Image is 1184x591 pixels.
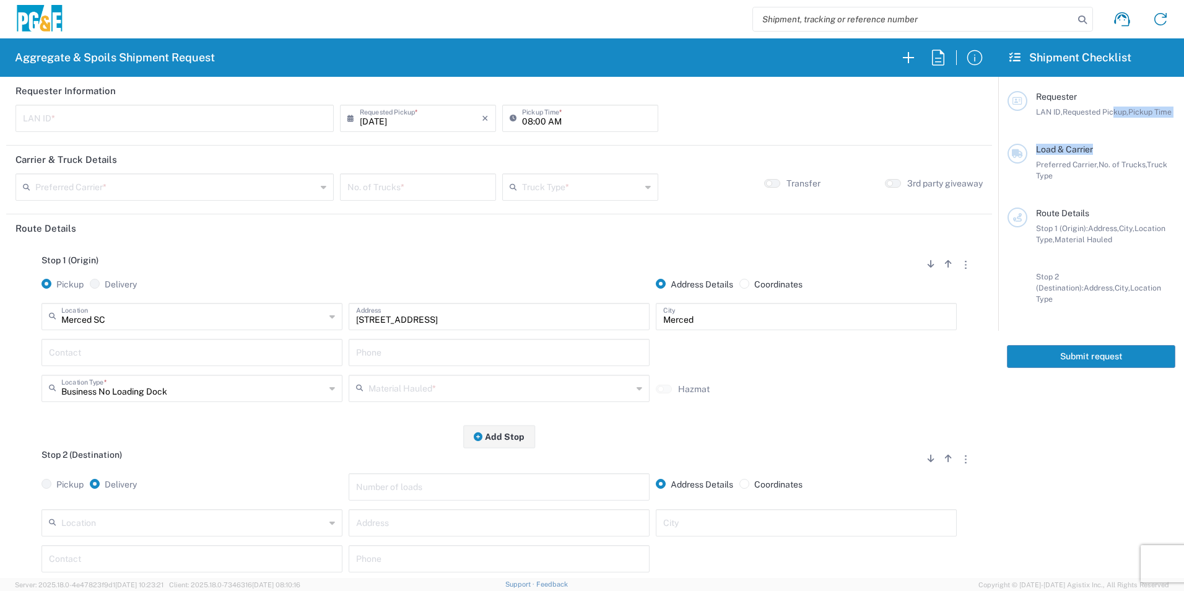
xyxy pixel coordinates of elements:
[678,383,710,395] label: Hazmat
[739,479,803,490] label: Coordinates
[753,7,1074,31] input: Shipment, tracking or reference number
[15,85,116,97] h2: Requester Information
[907,178,983,189] label: 3rd party giveaway
[978,579,1169,590] span: Copyright © [DATE]-[DATE] Agistix Inc., All Rights Reserved
[1036,107,1063,116] span: LAN ID,
[1119,224,1134,233] span: City,
[786,178,821,189] label: Transfer
[1063,107,1128,116] span: Requested Pickup,
[41,450,122,460] span: Stop 2 (Destination)
[1007,345,1175,368] button: Submit request
[1036,224,1088,233] span: Stop 1 (Origin):
[1084,283,1115,292] span: Address,
[15,581,163,589] span: Server: 2025.18.0-4e47823f9d1
[15,5,64,34] img: pge
[252,581,300,589] span: [DATE] 08:10:16
[115,581,163,589] span: [DATE] 10:23:21
[505,580,536,588] a: Support
[1036,272,1084,292] span: Stop 2 (Destination):
[1036,92,1077,102] span: Requester
[1099,160,1147,169] span: No. of Trucks,
[463,425,535,448] button: Add Stop
[1009,50,1131,65] h2: Shipment Checklist
[739,279,803,290] label: Coordinates
[1036,160,1099,169] span: Preferred Carrier,
[1088,224,1119,233] span: Address,
[656,279,733,290] label: Address Details
[15,50,215,65] h2: Aggregate & Spoils Shipment Request
[41,255,98,265] span: Stop 1 (Origin)
[1036,208,1089,218] span: Route Details
[482,108,489,128] i: ×
[1055,235,1112,244] span: Material Hauled
[1115,283,1130,292] span: City,
[15,154,117,166] h2: Carrier & Truck Details
[536,580,568,588] a: Feedback
[15,222,76,235] h2: Route Details
[656,479,733,490] label: Address Details
[1036,144,1093,154] span: Load & Carrier
[169,581,300,589] span: Client: 2025.18.0-7346316
[1128,107,1172,116] span: Pickup Time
